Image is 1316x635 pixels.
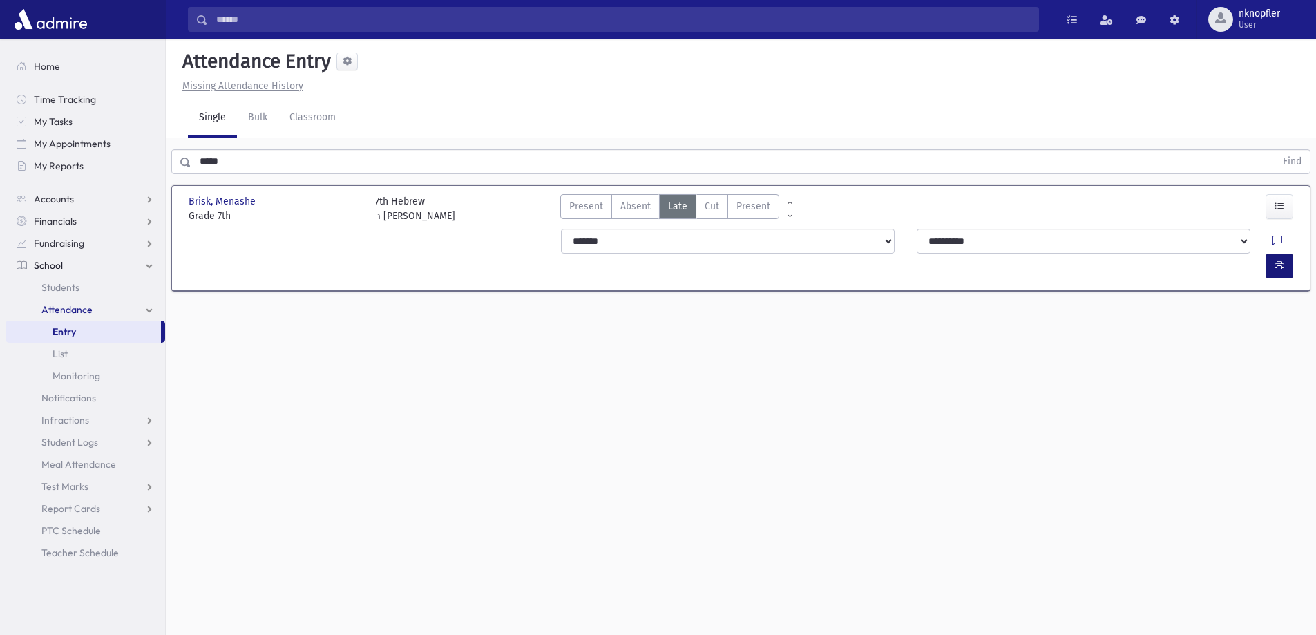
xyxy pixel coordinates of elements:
[6,431,165,453] a: Student Logs
[375,194,455,223] div: 7th Hebrew ר [PERSON_NAME]
[278,99,347,138] a: Classroom
[6,232,165,254] a: Fundraising
[705,199,719,214] span: Cut
[6,343,165,365] a: List
[53,325,76,338] span: Entry
[34,193,74,205] span: Accounts
[668,199,687,214] span: Late
[41,414,89,426] span: Infractions
[189,194,258,209] span: Brisk, Menashe
[34,93,96,106] span: Time Tracking
[177,50,331,73] h5: Attendance Entry
[34,237,84,249] span: Fundraising
[41,281,79,294] span: Students
[620,199,651,214] span: Absent
[208,7,1038,32] input: Search
[560,194,779,223] div: AttTypes
[34,138,111,150] span: My Appointments
[6,542,165,564] a: Teacher Schedule
[6,88,165,111] a: Time Tracking
[34,259,63,272] span: School
[569,199,603,214] span: Present
[6,133,165,155] a: My Appointments
[53,370,100,382] span: Monitoring
[34,115,73,128] span: My Tasks
[41,392,96,404] span: Notifications
[6,276,165,298] a: Students
[41,480,88,493] span: Test Marks
[11,6,90,33] img: AdmirePro
[1239,8,1280,19] span: nknopfler
[6,321,161,343] a: Entry
[6,111,165,133] a: My Tasks
[41,547,119,559] span: Teacher Schedule
[237,99,278,138] a: Bulk
[6,188,165,210] a: Accounts
[6,298,165,321] a: Attendance
[41,458,116,471] span: Meal Attendance
[736,199,770,214] span: Present
[6,497,165,520] a: Report Cards
[6,475,165,497] a: Test Marks
[6,254,165,276] a: School
[53,348,68,360] span: List
[6,155,165,177] a: My Reports
[41,436,98,448] span: Student Logs
[41,524,101,537] span: PTC Schedule
[1239,19,1280,30] span: User
[6,409,165,431] a: Infractions
[34,160,84,172] span: My Reports
[6,453,165,475] a: Meal Attendance
[6,520,165,542] a: PTC Schedule
[188,99,237,138] a: Single
[6,55,165,77] a: Home
[34,215,77,227] span: Financials
[6,387,165,409] a: Notifications
[1275,150,1310,173] button: Find
[189,209,361,223] span: Grade 7th
[6,365,165,387] a: Monitoring
[41,502,100,515] span: Report Cards
[182,80,303,92] u: Missing Attendance History
[6,210,165,232] a: Financials
[41,303,93,316] span: Attendance
[34,60,60,73] span: Home
[177,80,303,92] a: Missing Attendance History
